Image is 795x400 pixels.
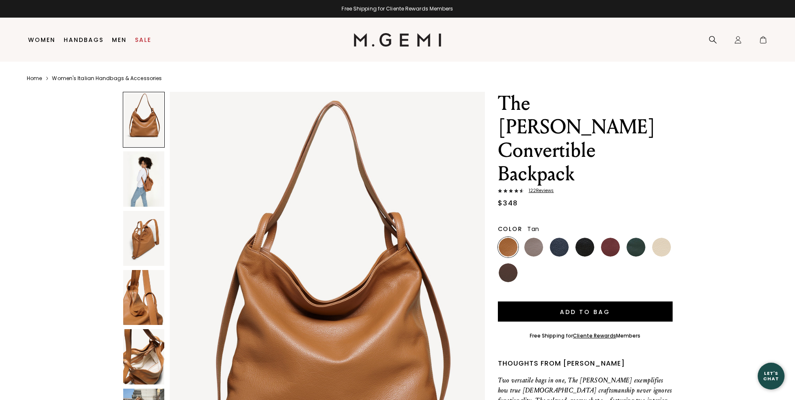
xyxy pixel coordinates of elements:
[27,75,42,82] a: Home
[123,270,165,325] img: The Laura Convertible Backpack
[28,36,55,43] a: Women
[498,92,673,186] h1: The [PERSON_NAME] Convertible Backpack
[123,211,165,266] img: The Laura Convertible Backpack
[524,238,543,257] img: Warm Gray
[498,301,673,322] button: Add to Bag
[652,238,671,257] img: Ecru
[123,329,165,384] img: The Laura Convertible Backpack
[524,188,554,193] span: 122 Review s
[499,238,518,257] img: Tan
[573,332,616,339] a: Cliente Rewards
[52,75,162,82] a: Women's Italian Handbags & Accessories
[498,198,518,208] div: $348
[498,188,673,195] a: 122Reviews
[64,36,104,43] a: Handbags
[499,263,518,282] img: Chocolate
[530,332,641,339] div: Free Shipping for Members
[135,36,151,43] a: Sale
[354,33,441,47] img: M.Gemi
[627,238,645,257] img: Dark Green
[527,225,539,233] span: Tan
[758,371,785,381] div: Let's Chat
[123,151,165,206] img: The Laura Convertible Backpack
[601,238,620,257] img: Dark Burgundy
[575,238,594,257] img: Black
[112,36,127,43] a: Men
[550,238,569,257] img: Navy
[498,226,523,232] h2: Color
[498,358,673,369] div: Thoughts from [PERSON_NAME]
